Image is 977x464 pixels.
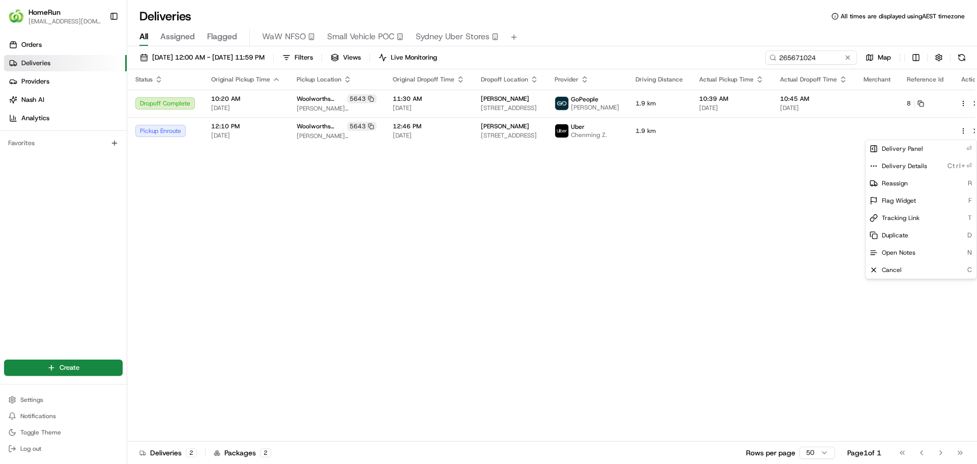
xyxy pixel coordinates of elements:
[967,248,972,257] span: N
[966,144,972,153] span: ⏎
[882,266,902,274] span: Cancel
[967,265,972,275] span: C
[882,214,919,222] span: Tracking Link
[968,196,972,205] span: F
[882,249,915,257] span: Open Notes
[882,162,927,170] span: Delivery Details
[882,145,923,153] span: Delivery Panel
[967,231,972,240] span: D
[947,161,972,171] span: Ctrl+⏎
[882,197,916,205] span: Flag Widget
[968,179,972,188] span: R
[882,231,908,239] span: Duplicate
[882,179,908,187] span: Reassign
[968,213,972,223] span: T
